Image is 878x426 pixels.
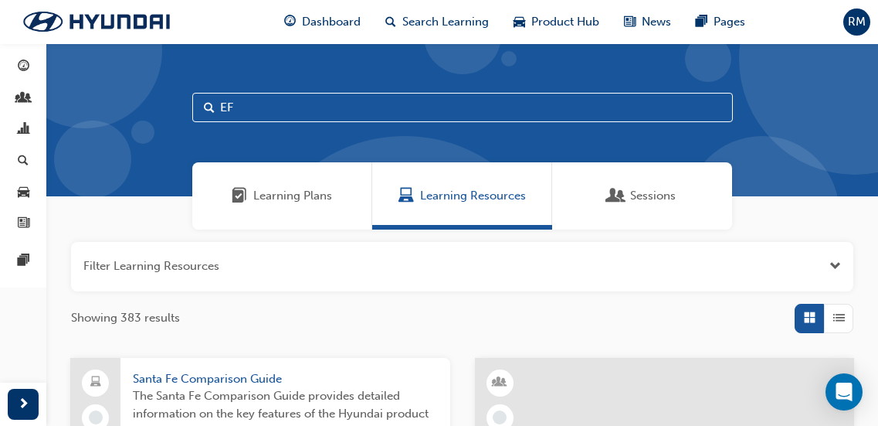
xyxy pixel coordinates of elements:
a: Learning ResourcesLearning Resources [372,162,552,230]
img: Trak [8,5,185,38]
a: news-iconNews [612,6,683,38]
span: search-icon [18,155,29,169]
span: Search [204,99,215,117]
span: pages-icon [696,12,707,32]
span: car-icon [514,12,525,32]
span: car-icon [18,186,29,199]
a: car-iconProduct Hub [501,6,612,38]
span: Santa Fe Comparison Guide [133,370,438,388]
span: Grid [804,309,815,327]
span: Pages [714,13,745,31]
span: pages-icon [18,254,29,268]
span: Learning Resources [420,187,526,205]
span: guage-icon [18,60,29,74]
span: learningResourceType_INSTRUCTOR_LED-icon [494,373,505,393]
a: guage-iconDashboard [272,6,373,38]
span: search-icon [385,12,396,32]
span: learningRecordVerb_NONE-icon [89,411,103,424]
a: Learning PlansLearning Plans [192,162,372,230]
input: Search... [192,93,733,122]
span: chart-icon [18,123,29,137]
div: Open Intercom Messenger [825,373,863,411]
span: Product Hub [531,13,599,31]
span: Learning Plans [232,187,247,205]
span: Sessions [608,187,624,205]
span: news-icon [18,217,29,231]
span: RM [848,13,866,31]
a: SessionsSessions [552,162,732,230]
a: search-iconSearch Learning [373,6,501,38]
span: guage-icon [284,12,296,32]
span: Showing 383 results [71,309,180,327]
span: Dashboard [302,13,361,31]
a: pages-iconPages [683,6,758,38]
span: Learning Resources [398,187,414,205]
span: next-icon [18,395,29,414]
span: News [642,13,671,31]
span: Learning Plans [253,187,332,205]
button: Open the filter [829,257,841,275]
span: List [833,309,845,327]
span: news-icon [624,12,636,32]
span: people-icon [18,92,29,106]
span: Search Learning [402,13,489,31]
button: RM [843,9,870,36]
span: Sessions [630,187,676,205]
span: laptop-icon [90,373,101,393]
span: learningRecordVerb_NONE-icon [493,411,507,424]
